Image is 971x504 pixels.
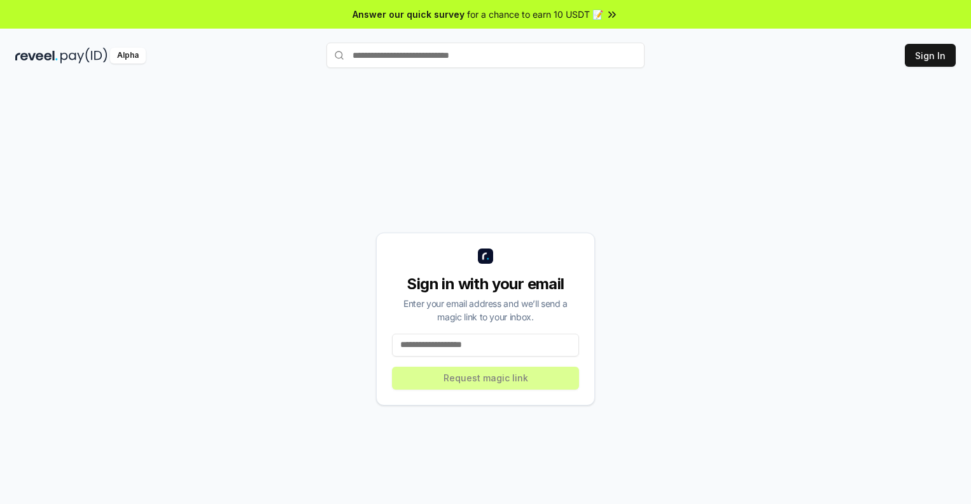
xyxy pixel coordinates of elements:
[467,8,603,21] span: for a chance to earn 10 USDT 📝
[392,297,579,324] div: Enter your email address and we’ll send a magic link to your inbox.
[392,274,579,294] div: Sign in with your email
[60,48,108,64] img: pay_id
[110,48,146,64] div: Alpha
[15,48,58,64] img: reveel_dark
[905,44,956,67] button: Sign In
[478,249,493,264] img: logo_small
[353,8,465,21] span: Answer our quick survey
